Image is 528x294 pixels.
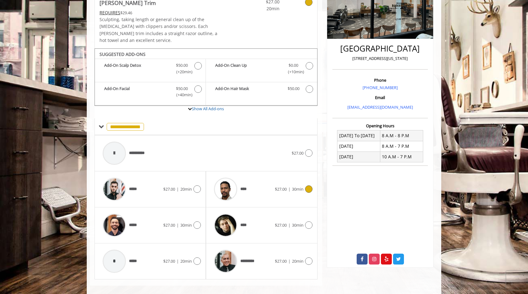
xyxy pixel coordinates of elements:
[177,222,179,228] span: |
[332,124,428,128] h3: Opening Hours
[95,48,317,106] div: Beard Trim Add-onS
[292,222,303,228] span: 30min
[180,186,192,192] span: 20min
[288,222,290,228] span: |
[192,106,224,111] a: Show All Add-ons
[180,222,192,228] span: 30min
[334,78,426,82] h3: Phone
[275,186,287,192] span: $27.00
[275,222,287,228] span: $27.00
[380,141,423,152] td: 8 A.M - 7 P.M
[100,9,225,16] div: $29.46
[289,62,298,69] span: $0.00
[100,51,146,57] b: SUGGESTED ADD-ONS
[334,55,426,62] p: [STREET_ADDRESS][US_STATE]
[209,85,314,94] label: Add-On Hair Mask
[292,150,303,156] span: $27.00
[334,95,426,100] h3: Email
[100,16,225,44] p: Sculpting, taking length or general clean up of the [MEDICAL_DATA] with clippers and/or scissors....
[284,69,303,75] span: (+10min )
[288,186,290,192] span: |
[177,186,179,192] span: |
[173,69,191,75] span: (+20min )
[380,130,423,141] td: 8 A.M - 8 P.M
[163,258,175,264] span: $27.00
[173,92,191,98] span: (+40min )
[380,152,423,162] td: 10 A.M - 7 P.M
[100,10,120,16] span: This service needs some Advance to be paid before we block your appointment
[176,62,188,69] span: $50.00
[98,62,202,77] label: Add-On Scalp Detox
[337,130,380,141] td: [DATE] To [DATE]
[337,141,380,152] td: [DATE]
[215,85,281,93] b: Add-On Hair Mask
[104,62,170,75] b: Add-On Scalp Detox
[215,62,281,75] b: Add-On Clean Up
[176,85,188,92] span: $50.00
[163,186,175,192] span: $27.00
[209,62,314,77] label: Add-On Clean Up
[363,85,398,90] a: [PHONE_NUMBER]
[347,104,413,110] a: [EMAIL_ADDRESS][DOMAIN_NAME]
[275,258,287,264] span: $27.00
[288,258,290,264] span: |
[292,258,303,264] span: 20min
[98,85,202,100] label: Add-On Facial
[163,222,175,228] span: $27.00
[104,85,170,98] b: Add-On Facial
[243,5,280,12] span: 20min
[334,44,426,53] h2: [GEOGRAPHIC_DATA]
[288,85,299,92] span: $50.00
[292,186,303,192] span: 30min
[180,258,192,264] span: 20min
[177,258,179,264] span: |
[337,152,380,162] td: [DATE]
